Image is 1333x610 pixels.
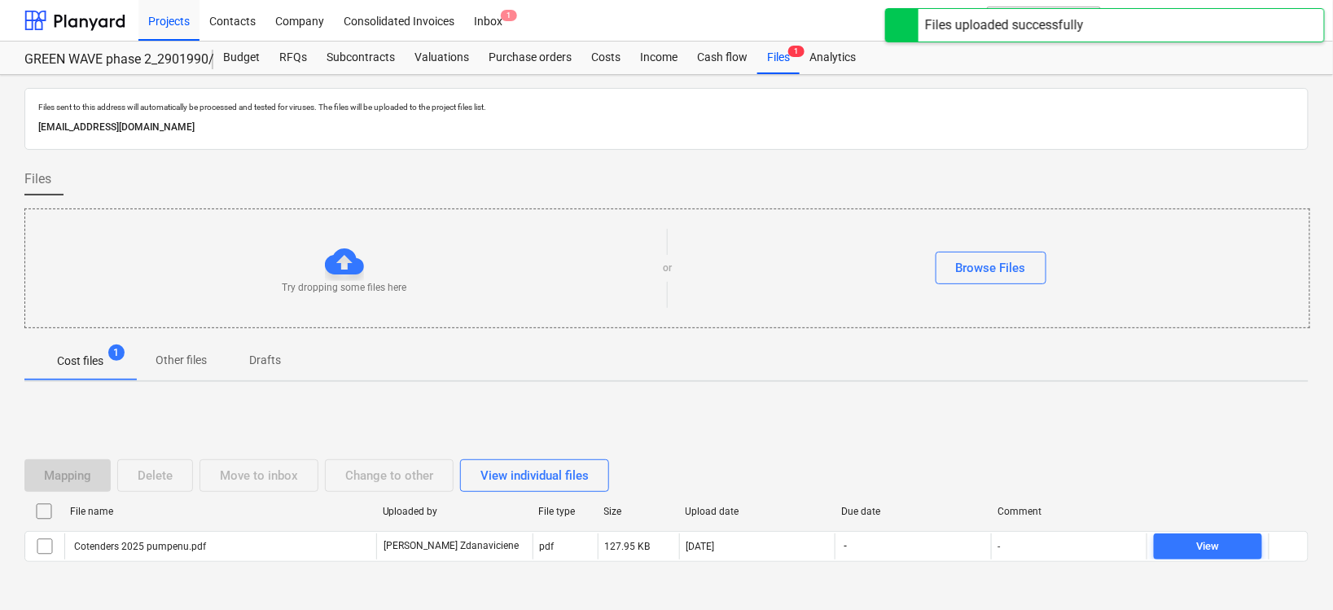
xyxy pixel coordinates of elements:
button: View individual files [460,459,609,492]
a: Costs [581,42,630,74]
div: File type [539,506,591,517]
a: Subcontracts [317,42,405,74]
p: Files sent to this address will automatically be processed and tested for viruses. The files will... [38,102,1295,112]
div: File name [70,506,370,517]
p: [PERSON_NAME] Zdanaviciene [384,539,519,553]
button: Browse Files [936,252,1046,284]
a: RFQs [270,42,317,74]
p: Other files [156,352,207,369]
span: 1 [501,10,517,21]
span: 1 [108,344,125,361]
div: Due date [841,506,984,517]
div: Uploaded by [383,506,526,517]
p: Drafts [246,352,285,369]
div: Files [757,42,800,74]
a: Cash flow [687,42,757,74]
span: - [842,539,848,553]
div: View individual files [480,465,589,486]
a: Income [630,42,687,74]
div: Try dropping some files hereorBrowse Files [24,208,1310,328]
div: - [998,541,1001,552]
p: Try dropping some files here [282,281,406,295]
div: Browse Files [956,257,1026,279]
div: Upload date [686,506,829,517]
a: Analytics [800,42,866,74]
a: Files1 [757,42,800,74]
a: Valuations [405,42,479,74]
p: or [663,261,672,275]
div: Comment [998,506,1141,517]
div: GREEN WAVE phase 2_2901990/2901996/2901997 [24,51,194,68]
div: Files uploaded successfully [925,15,1084,35]
button: View [1154,533,1262,560]
div: [DATE] [686,541,715,552]
span: Files [24,169,51,189]
a: Budget [213,42,270,74]
div: View [1197,538,1220,556]
a: Purchase orders [479,42,581,74]
div: 127.95 KB [605,541,651,552]
p: [EMAIL_ADDRESS][DOMAIN_NAME] [38,119,1295,136]
div: Size [604,506,673,517]
span: 1 [788,46,805,57]
div: pdf [540,541,555,552]
div: Cotenders 2025 pumpenu.pdf [72,541,206,552]
p: Cost files [57,353,103,370]
iframe: Chat Widget [1252,532,1333,610]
